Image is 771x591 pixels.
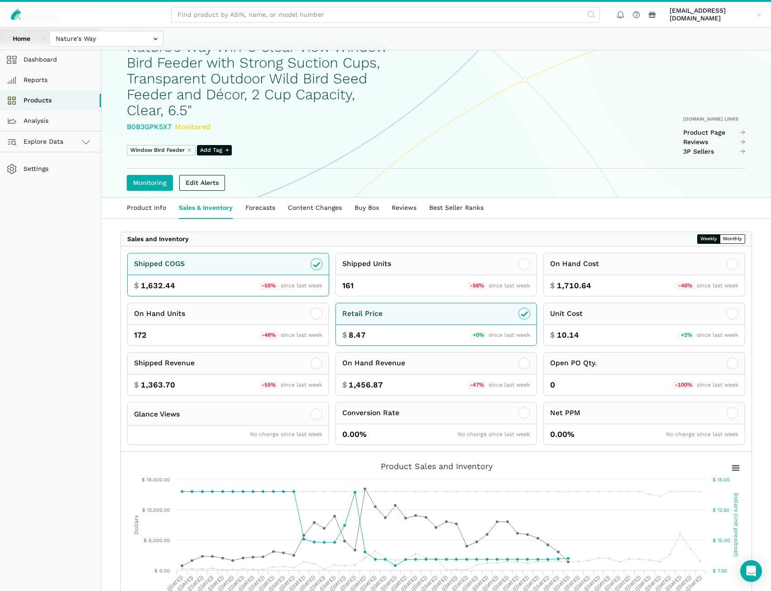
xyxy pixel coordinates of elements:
span: since last week [697,332,738,338]
button: Shipped COGS $ 1,632.44 -55% since last week [127,253,329,296]
tspan: 10.00 [718,538,730,543]
span: No change since last week [458,431,530,437]
tspan: 6,000.00 [148,538,170,543]
span: $ [134,280,139,291]
span: since last week [697,382,738,388]
button: Net PPM 0.00% No change since last week [543,402,745,446]
span: since last week [281,332,322,338]
span: 1,456.87 [349,379,383,391]
button: On Hand Units 172 -48% since last week [127,303,329,346]
a: Reviews [683,138,746,146]
a: Home [6,31,37,47]
a: Content Changes [282,198,348,218]
div: Glance Views [134,409,180,420]
span: 0.00% [342,429,367,440]
a: Buy Box [348,198,385,218]
span: 161 [342,280,354,291]
a: Product Info [120,198,172,218]
span: +0% [470,331,487,339]
tspan: $ [713,568,716,574]
span: 0 [550,379,555,391]
button: Unit Cost $ 10.14 +2% since last week [543,303,745,346]
tspan: $ [713,477,716,483]
span: since last week [281,282,322,289]
tspan: 18,000.00 [147,477,170,483]
span: +2% [678,331,694,339]
span: No change since last week [666,431,738,437]
div: B0B3GPK5X7 [127,121,392,133]
button: Shipped Revenue $ 1,363.70 -55% since last week [127,352,329,396]
div: [DOMAIN_NAME] Links [683,116,746,122]
span: $ [342,379,347,391]
span: -100% [672,381,694,389]
input: Find product by ASIN, name, or model number [171,7,600,23]
span: -55% [259,381,278,389]
tspan: $ [144,538,147,543]
button: On Hand Revenue $ 1,456.87 -47% since last week [335,352,537,396]
span: 10.14 [557,329,579,341]
div: Shipped Units [342,258,391,270]
button: Retail Price $ 8.47 +0% since last week [335,303,537,346]
tspan: 0.00 [159,568,170,574]
tspan: $ [142,477,145,483]
span: $ [342,329,347,341]
span: since last week [281,382,322,388]
input: Nature's Way [49,31,163,47]
tspan: $ [142,507,145,513]
tspan: 15.00 [718,477,730,483]
span: 1,710.64 [557,280,591,291]
span: $ [134,379,139,391]
span: + [225,146,229,155]
div: Shipped COGS [134,258,185,270]
span: 0.00% [550,429,575,440]
div: Shipped Revenue [134,358,195,369]
tspan: Product Sales and Inventory [381,461,493,471]
button: On Hand Cost $ 1,710.64 -48% since last week [543,253,745,296]
a: Edit Alerts [179,175,225,191]
span: since last week [488,332,530,338]
button: Glance Views No change since last week [127,402,329,446]
span: $ [550,280,555,291]
div: On Hand Units [134,308,185,320]
tspan: 12,000.00 [147,507,170,513]
a: [EMAIL_ADDRESS][DOMAIN_NAME] [666,5,765,24]
span: since last week [488,382,530,388]
span: $ [550,329,555,341]
button: Open PO Qty. 0 -100% since last week [543,352,745,396]
span: 172 [134,329,146,341]
button: Shipped Units 161 -56% since last week [335,253,537,296]
span: [EMAIL_ADDRESS][DOMAIN_NAME] [670,7,753,23]
span: 1,363.70 [141,379,175,391]
div: Retail Price [342,308,383,320]
span: Explore Data [10,136,63,147]
tspan: 12.50 [718,507,729,513]
tspan: Dollars [133,515,139,534]
span: 8.47 [349,329,366,341]
span: -55% [259,282,278,290]
span: 1,632.44 [141,280,175,291]
a: 3P Sellers [683,148,746,156]
tspan: 7.50 [718,568,727,574]
a: Reviews [385,198,423,218]
tspan: $ [154,568,158,574]
button: Weekly [697,234,720,244]
a: Forecasts [239,198,282,218]
span: Monitored [175,122,211,131]
button: Monthly [720,234,745,244]
tspan: $ [713,507,716,513]
div: On Hand Revenue [342,358,405,369]
button: Conversion Rate 0.00% No change since last week [335,402,537,446]
a: Product Page [683,129,746,137]
span: -47% [468,381,487,389]
span: No change since last week [250,431,322,437]
span: Window Bird Feeder [130,146,185,155]
div: Sales and Inventory [127,235,189,243]
span: since last week [488,282,530,289]
span: -56% [468,282,487,290]
tspan: Dollars (Unit price/cost) [733,493,739,557]
tspan: $ [713,538,716,543]
span: -48% [259,331,278,339]
div: On Hand Cost [550,258,599,270]
span: -48% [675,282,694,290]
div: Open Intercom Messenger [740,560,762,582]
